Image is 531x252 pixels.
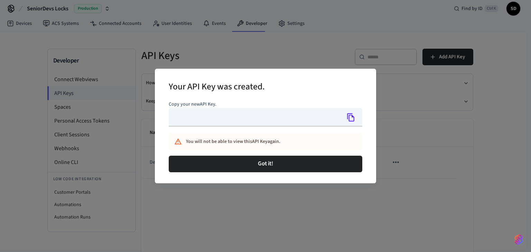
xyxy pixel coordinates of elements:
[169,156,362,172] button: Got it!
[169,77,265,98] h2: Your API Key was created.
[186,135,332,148] div: You will not be able to view this API Key again.
[514,234,523,245] img: SeamLogoGradient.69752ec5.svg
[169,101,362,108] p: Copy your new API Key .
[344,110,358,125] button: Copy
